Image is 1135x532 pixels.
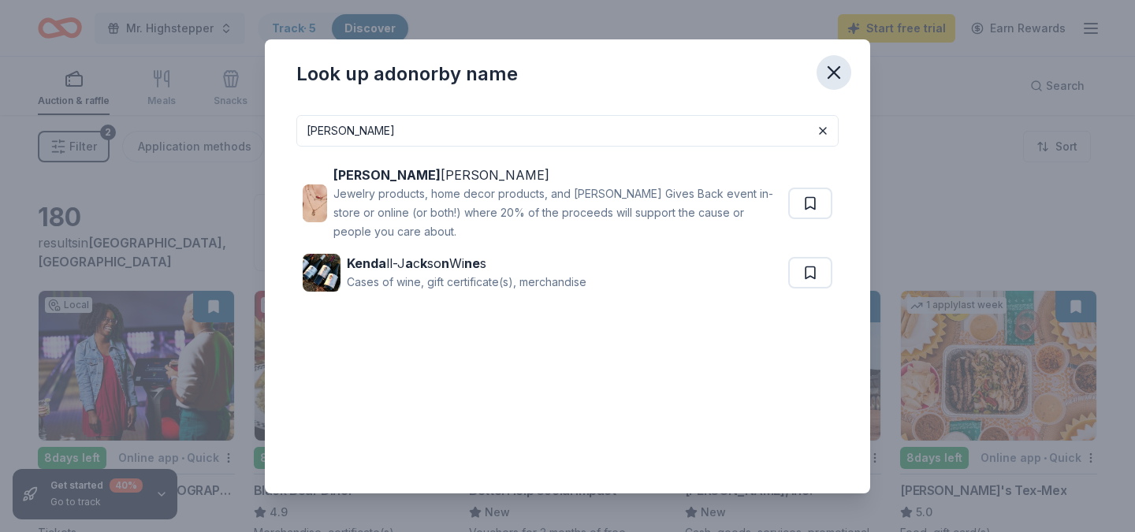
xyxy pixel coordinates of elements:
strong: ne [464,255,480,271]
strong: [PERSON_NAME] [333,167,441,183]
div: [PERSON_NAME] [333,166,782,184]
input: Search [296,115,839,147]
strong: a [405,255,413,271]
strong: k [420,255,427,271]
img: Image for Kendra Scott [303,184,327,222]
strong: n [441,255,449,271]
div: Look up a donor by name [296,61,518,87]
div: Cases of wine, gift certificate(s), merchandise [347,273,586,292]
img: Image for Kendall-Jackson Wines [303,254,340,292]
div: Jewelry products, home decor products, and [PERSON_NAME] Gives Back event in-store or online (or ... [333,184,782,241]
strong: Kenda [347,255,386,271]
div: ll-J c so Wi s [347,254,586,273]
